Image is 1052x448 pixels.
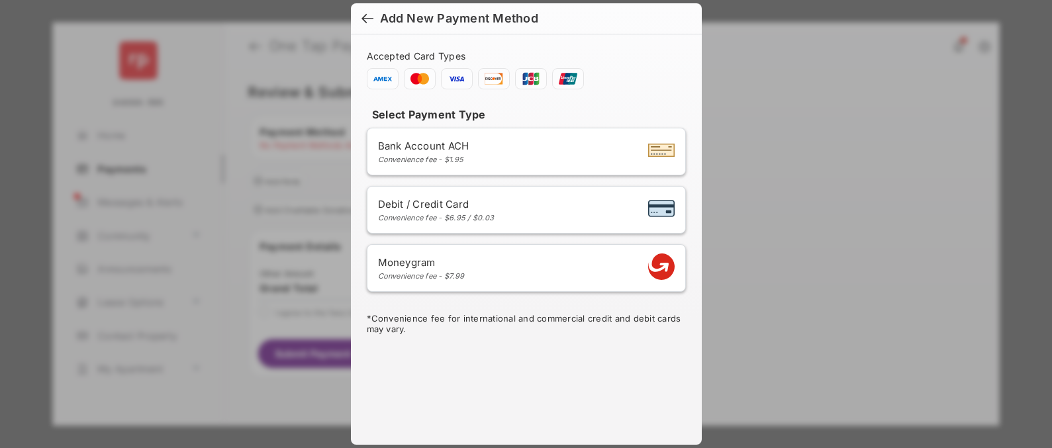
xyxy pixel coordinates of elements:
[367,313,686,337] div: * Convenience fee for international and commercial credit and debit cards may vary.
[378,155,469,164] div: Convenience fee - $1.95
[378,256,465,269] span: Moneygram
[378,271,465,281] div: Convenience fee - $7.99
[367,50,471,62] span: Accepted Card Types
[380,11,538,26] div: Add New Payment Method
[378,198,495,210] span: Debit / Credit Card
[378,140,469,152] span: Bank Account ACH
[367,108,686,121] h4: Select Payment Type
[378,213,495,222] div: Convenience fee - $6.95 / $0.03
